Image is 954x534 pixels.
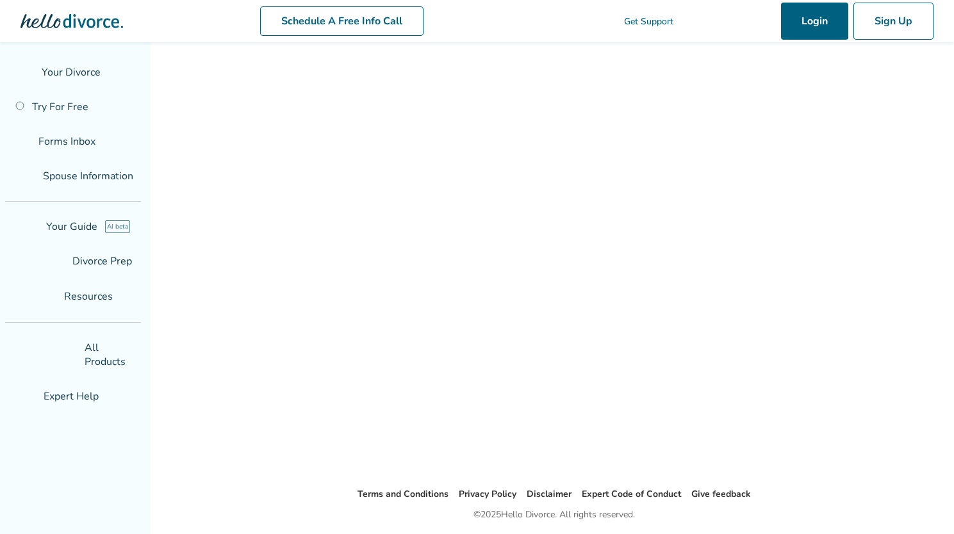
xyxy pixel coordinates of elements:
span: shopping_basket [8,350,77,360]
span: phone_in_talk [560,16,619,26]
a: Expert Code of Conduct [582,488,681,500]
span: groups [8,391,36,401]
a: phone_in_talkGet Support [560,15,673,28]
a: Login [781,3,848,40]
span: Forms Inbox [38,134,95,149]
li: Disclaimer [527,487,572,502]
span: explore [8,222,38,232]
span: shopping_cart [684,13,771,29]
span: inbox [8,136,31,147]
li: Give feedback [691,487,751,502]
a: Sign Up [853,3,933,40]
span: menu_book [8,291,56,302]
a: Schedule A Free Info Call [260,6,424,36]
a: Terms and Conditions [358,488,448,500]
span: people [8,171,35,181]
span: expand_more [113,289,197,304]
span: Get Support [624,15,673,28]
span: Resources [8,289,113,303]
div: © 2025 Hello Divorce. All rights reserved. [473,507,635,522]
span: list_alt_check [8,256,65,266]
span: flag_2 [8,67,34,77]
a: Privacy Policy [459,488,516,500]
span: AI beta [105,220,130,233]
